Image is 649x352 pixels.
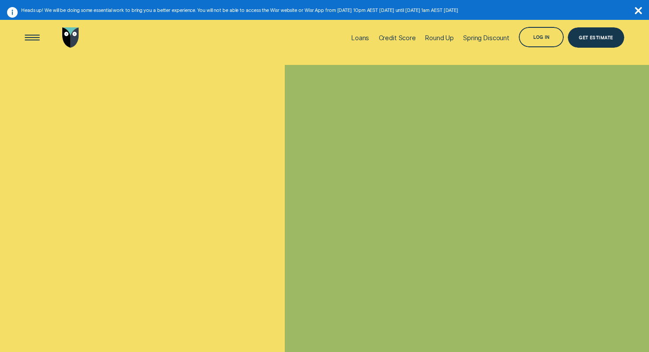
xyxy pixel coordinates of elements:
a: Go to home page [60,15,81,60]
div: Loans [351,34,369,42]
a: Round Up [425,15,454,60]
a: Get Estimate [568,27,624,48]
div: Round Up [425,34,454,42]
a: Spring Discount [463,15,509,60]
button: Log in [519,27,564,47]
a: Loans [351,15,369,60]
div: Spring Discount [463,34,509,42]
div: Credit Score [379,34,416,42]
button: Open Menu [22,27,42,48]
h1: 7 Wisr Ways To Improve Your Credit Score [25,120,224,181]
a: Credit Score [379,15,416,60]
img: Wisr [62,27,79,48]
